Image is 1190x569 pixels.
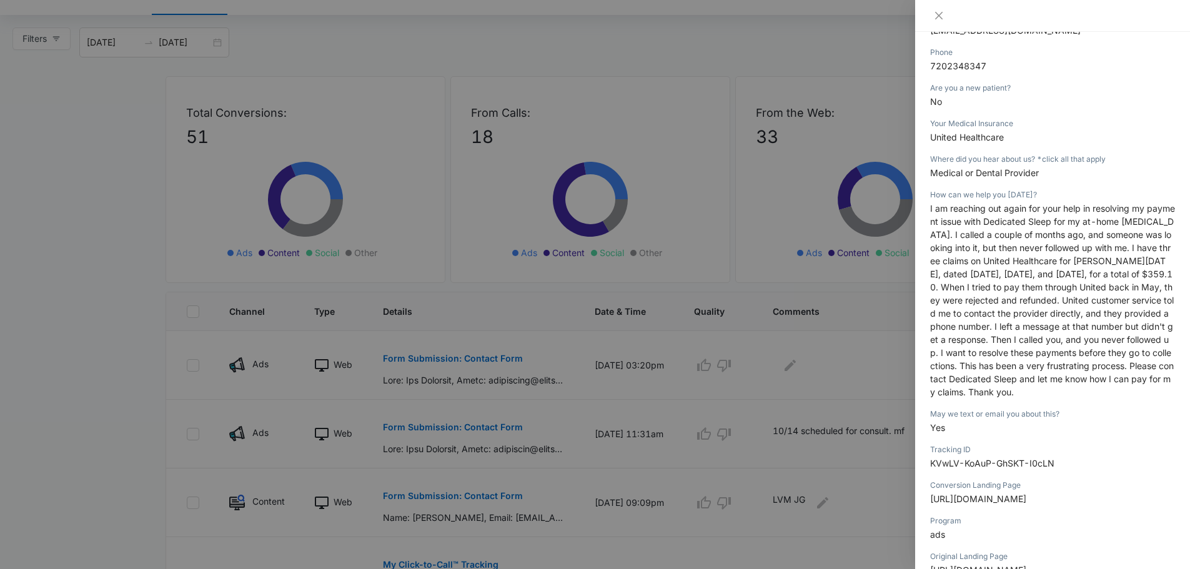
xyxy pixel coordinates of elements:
[930,444,1175,455] div: Tracking ID
[930,203,1175,397] span: I am reaching out again for your help in resolving my payment issue with Dedicated Sleep for my a...
[930,118,1175,129] div: Your Medical Insurance
[930,493,1026,504] span: [URL][DOMAIN_NAME]
[930,458,1054,468] span: KVwLV-KoAuP-GhSKT-I0cLN
[930,154,1175,165] div: Where did you hear about us? *click all that apply
[930,515,1175,527] div: Program
[930,189,1175,200] div: How can we help you [DATE]?
[930,82,1175,94] div: Are you a new patient?
[930,10,948,21] button: Close
[930,167,1039,178] span: Medical or Dental Provider
[930,408,1175,420] div: May we text or email you about this?
[930,47,1175,58] div: Phone
[930,61,986,71] span: 7202348347
[930,96,942,107] span: No
[934,11,944,21] span: close
[930,422,945,433] span: Yes
[930,132,1004,142] span: United Healthcare
[930,551,1175,562] div: Original Landing Page
[930,529,945,540] span: ads
[930,480,1175,491] div: Conversion Landing Page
